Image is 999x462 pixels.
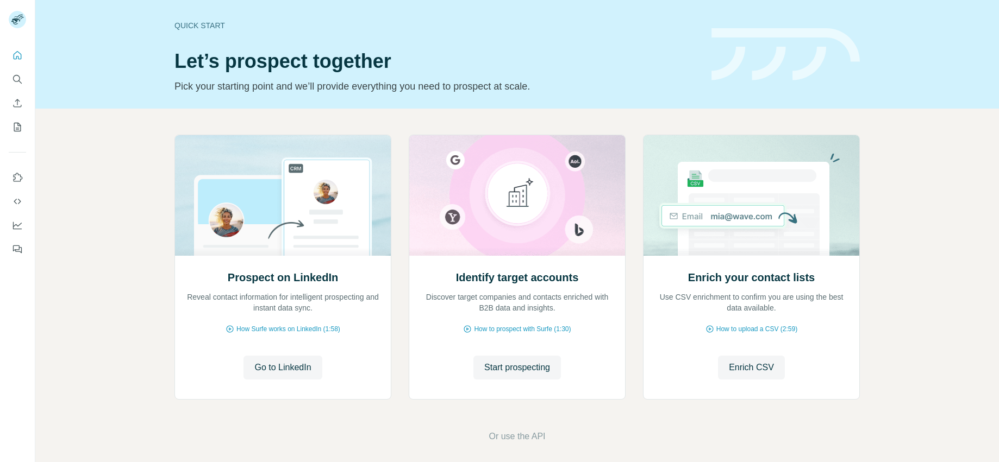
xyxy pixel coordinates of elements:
button: Search [9,69,26,89]
span: How to upload a CSV (2:59) [716,324,797,334]
button: Go to LinkedIn [243,356,322,379]
p: Discover target companies and contacts enriched with B2B data and insights. [420,292,614,313]
h2: Prospect on LinkedIn [228,270,338,285]
span: Go to LinkedIn [254,361,311,374]
p: Pick your starting point and we’ll provide everything you need to prospect at scale. [174,79,698,94]
button: Enrich CSV [9,93,26,113]
button: My lists [9,117,26,137]
span: How Surfe works on LinkedIn (1:58) [236,324,340,334]
button: Dashboard [9,216,26,235]
img: Prospect on LinkedIn [174,135,391,256]
span: Enrich CSV [729,361,774,374]
h2: Enrich your contact lists [688,270,815,285]
h2: Identify target accounts [456,270,579,285]
img: Enrich your contact lists [643,135,860,256]
button: Use Surfe on LinkedIn [9,168,26,187]
button: Or use the API [489,430,545,443]
button: Quick start [9,46,26,65]
h1: Let’s prospect together [174,50,698,72]
img: Identify target accounts [409,135,626,256]
p: Use CSV enrichment to confirm you are using the best data available. [654,292,848,313]
span: Start prospecting [484,361,550,374]
button: Feedback [9,239,26,259]
button: Start prospecting [473,356,561,379]
button: Enrich CSV [718,356,785,379]
div: Quick start [174,20,698,31]
span: How to prospect with Surfe (1:30) [474,324,571,334]
button: Use Surfe API [9,192,26,211]
p: Reveal contact information for intelligent prospecting and instant data sync. [186,292,380,313]
img: banner [711,28,860,81]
